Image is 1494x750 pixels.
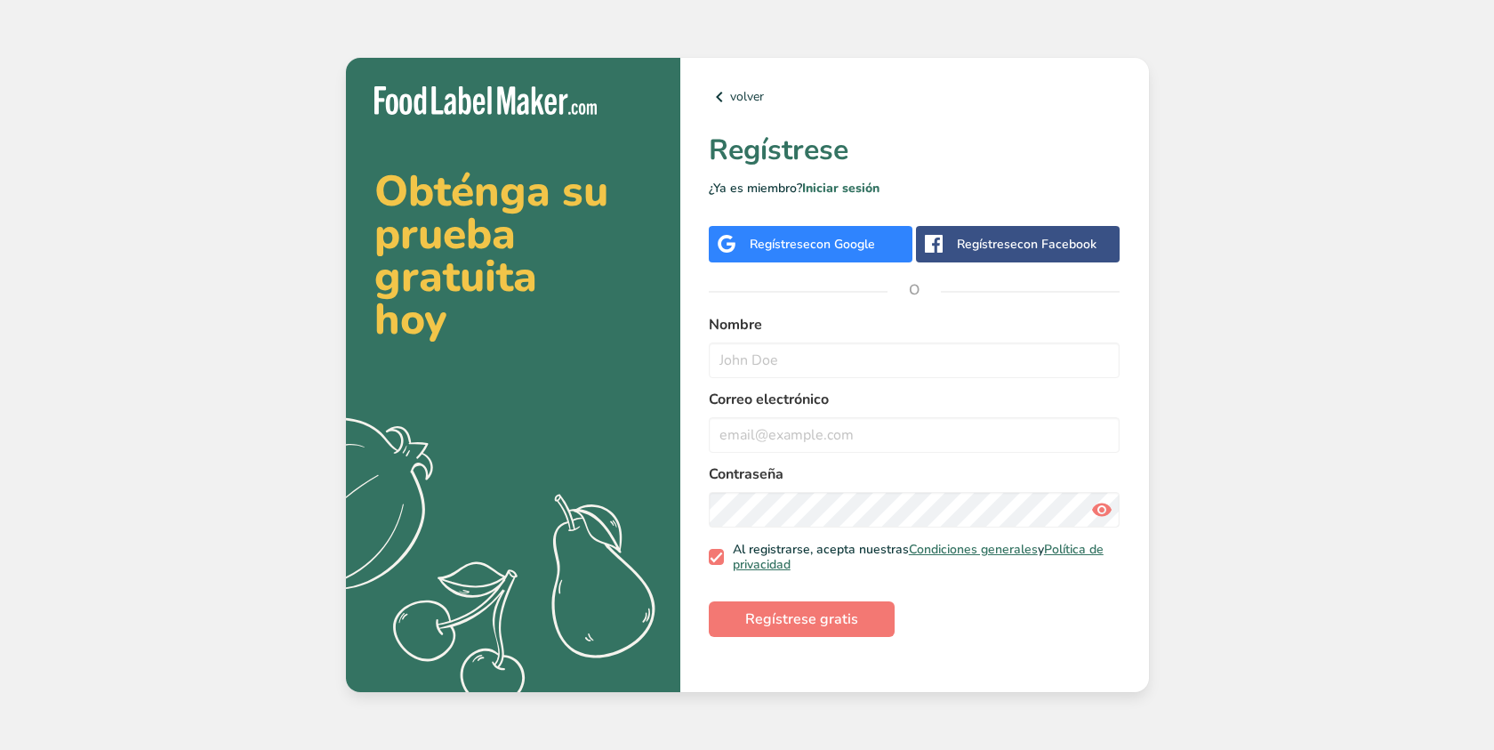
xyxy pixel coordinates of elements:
[1017,236,1096,253] span: con Facebook
[810,236,875,253] span: con Google
[709,86,1120,108] a: volver
[374,170,652,341] h2: Obténga su prueba gratuita hoy
[709,129,1120,172] h1: Regístrese
[957,235,1096,254] div: Regístrese
[709,601,895,637] button: Regístrese gratis
[750,235,875,254] div: Regístrese
[888,263,941,317] span: O
[709,179,1120,198] p: ¿Ya es miembro?
[909,541,1038,558] a: Condiciones generales
[724,542,1113,573] span: Al registrarse, acepta nuestras y
[733,541,1104,574] a: Política de privacidad
[802,180,880,197] a: Iniciar sesión
[709,314,1120,335] label: Nombre
[709,464,1120,485] label: Contraseña
[709,417,1120,453] input: email@example.com
[709,343,1120,378] input: John Doe
[709,389,1120,410] label: Correo electrónico
[745,609,858,630] span: Regístrese gratis
[374,86,597,116] img: Food Label Maker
